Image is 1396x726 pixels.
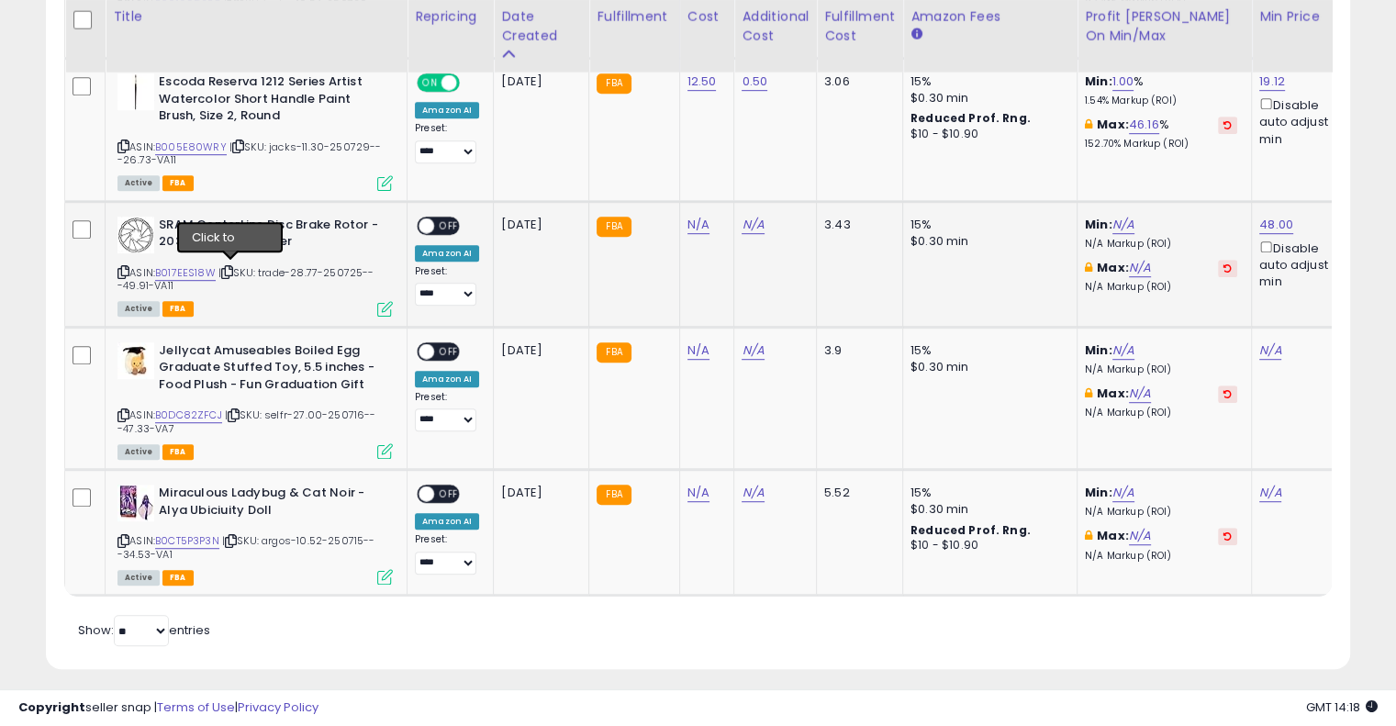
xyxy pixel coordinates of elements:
i: Revert to store-level Max Markup [1223,120,1232,129]
span: | SKU: trade-28.77-250725---49.91-VA11 [117,265,374,293]
a: N/A [1129,259,1151,277]
div: [DATE] [501,485,575,501]
strong: Copyright [18,698,85,716]
a: N/A [1112,484,1134,502]
div: [DATE] [501,342,575,359]
a: N/A [1259,341,1281,360]
div: Fulfillment [597,7,671,27]
div: % [1085,117,1237,151]
small: FBA [597,217,631,237]
div: [DATE] [501,73,575,90]
b: Min: [1085,216,1112,233]
div: ASIN: [117,342,393,458]
b: SRAM CenterLine Disc Brake Rotor - 203mm, 6-Bolt, Silver [159,217,382,255]
span: Show: entries [78,621,210,639]
p: N/A Markup (ROI) [1085,238,1237,251]
span: All listings currently available for purchase on Amazon [117,444,160,460]
b: Reduced Prof. Rng. [910,522,1031,538]
span: All listings currently available for purchase on Amazon [117,301,160,317]
img: 31uzCOoFobL._SL40_.jpg [117,342,154,379]
div: % [1085,73,1237,107]
div: Date Created [501,7,581,46]
a: N/A [1259,484,1281,502]
div: Preset: [415,533,479,575]
small: Amazon Fees. [910,27,921,43]
a: N/A [687,484,709,502]
b: Min: [1085,484,1112,501]
div: Cost [687,7,727,27]
a: Terms of Use [157,698,235,716]
div: $10 - $10.90 [910,127,1063,142]
p: 1.54% Markup (ROI) [1085,95,1237,107]
div: ASIN: [117,217,393,315]
a: Privacy Policy [238,698,318,716]
p: N/A Markup (ROI) [1085,363,1237,376]
span: FBA [162,444,194,460]
a: B0CT5P3P3N [155,533,219,549]
div: Disable auto adjust min [1259,95,1347,148]
div: Amazon AI [415,102,479,118]
span: OFF [434,343,463,359]
b: Max: [1097,116,1129,133]
div: $0.30 min [910,359,1063,375]
p: N/A Markup (ROI) [1085,550,1237,563]
div: $10 - $10.90 [910,538,1063,553]
span: ON [419,75,441,91]
div: 3.06 [824,73,888,90]
div: Amazon AI [415,371,479,387]
div: 3.43 [824,217,888,233]
a: 19.12 [1259,73,1285,91]
img: 21iN77lApvL._SL40_.jpg [117,73,154,110]
div: Amazon AI [415,513,479,530]
span: All listings currently available for purchase on Amazon [117,175,160,191]
a: B017EES18W [155,265,216,281]
a: N/A [1129,527,1151,545]
div: ASIN: [117,485,393,583]
span: FBA [162,301,194,317]
a: N/A [687,341,709,360]
span: FBA [162,175,194,191]
div: Amazon Fees [910,7,1069,27]
p: 152.70% Markup (ROI) [1085,138,1237,151]
img: 51B72heowbL._SL40_.jpg [117,485,154,521]
p: N/A Markup (ROI) [1085,281,1237,294]
b: Min: [1085,73,1112,90]
img: 41nJloQGMYL._SL40_.jpg [117,217,154,253]
div: Min Price [1259,7,1354,27]
a: N/A [742,216,764,234]
div: seller snap | | [18,699,318,717]
a: 46.16 [1129,116,1159,134]
div: Additional Cost [742,7,809,46]
div: Title [113,7,399,27]
b: Max: [1097,259,1129,276]
a: B0DC82ZFCJ [155,408,222,423]
div: Amazon AI [415,245,479,262]
a: N/A [742,484,764,502]
b: Max: [1097,385,1129,402]
b: Min: [1085,341,1112,359]
small: FBA [597,485,631,505]
div: Profit [PERSON_NAME] on Min/Max [1085,7,1244,46]
b: Max: [1097,527,1129,544]
div: $0.30 min [910,90,1063,106]
a: N/A [1112,216,1134,234]
div: $0.30 min [910,501,1063,518]
div: [DATE] [501,217,575,233]
a: 12.50 [687,73,717,91]
span: 2025-08-14 14:18 GMT [1306,698,1378,716]
div: 5.52 [824,485,888,501]
p: N/A Markup (ROI) [1085,407,1237,419]
div: 15% [910,342,1063,359]
p: N/A Markup (ROI) [1085,506,1237,519]
div: ASIN: [117,73,393,189]
span: OFF [434,486,463,502]
div: Preset: [415,122,479,163]
a: 48.00 [1259,216,1293,234]
a: N/A [1129,385,1151,403]
a: B005E80WRY [155,140,227,155]
small: FBA [597,73,631,94]
div: Disable auto adjust min [1259,238,1347,291]
span: FBA [162,570,194,586]
a: 1.00 [1112,73,1134,91]
div: Preset: [415,391,479,432]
